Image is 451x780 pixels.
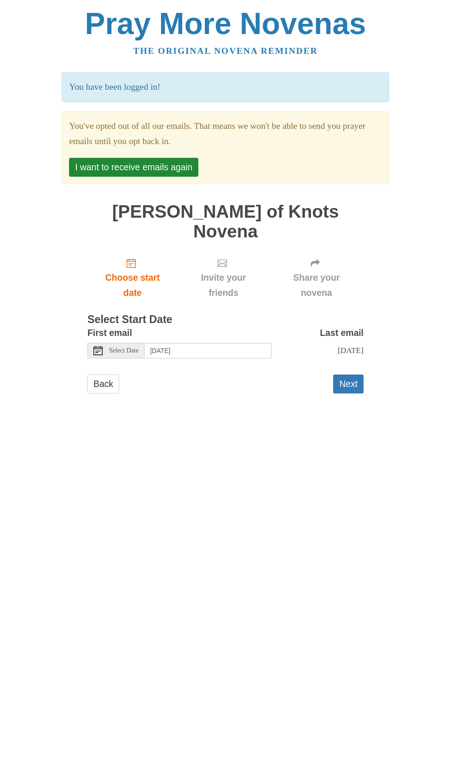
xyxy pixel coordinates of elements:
[338,346,364,355] span: [DATE]
[69,119,382,149] section: You've opted out of all our emails. That means we won't be able to send you prayer emails until y...
[109,347,139,354] span: Select Date
[278,270,354,300] span: Share your novena
[87,250,178,305] a: Choose start date
[269,250,364,305] div: Click "Next" to confirm your start date first.
[333,375,364,393] button: Next
[97,270,168,300] span: Choose start date
[133,46,318,56] a: The original novena reminder
[178,250,269,305] div: Click "Next" to confirm your start date first.
[62,72,389,102] p: You have been logged in!
[69,158,198,177] button: I want to receive emails again
[87,314,364,326] h3: Select Start Date
[87,325,132,341] label: First email
[320,325,364,341] label: Last email
[85,6,366,40] a: Pray More Novenas
[87,375,119,393] a: Back
[187,270,260,300] span: Invite your friends
[87,202,364,241] h1: [PERSON_NAME] of Knots Novena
